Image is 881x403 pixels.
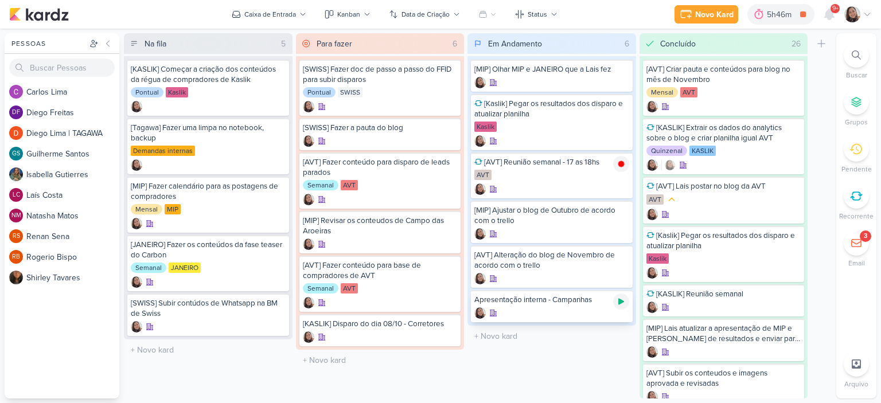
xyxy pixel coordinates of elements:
div: I s a b e l l a G u t i e r r e s [26,169,119,181]
div: Prioridade Média [666,194,677,205]
div: Pessoas [9,38,87,49]
img: Sharlene Khoury [646,302,658,313]
div: [Kaslik] Pegar os resultados dos disparo e atualizar planilha [646,230,801,251]
img: Shirley Tavares [9,271,23,284]
div: AVT [646,194,664,205]
div: Criador(a): Sharlene Khoury [646,302,658,313]
div: Criador(a): Sharlene Khoury [131,159,142,171]
div: 26 [787,38,805,50]
div: [MIP] Ajustar o blog de Outubro de acordo com o trello [474,205,629,226]
p: Buscar [846,70,867,80]
div: [SWISS] Fazer a pauta do blog [303,123,458,133]
img: Sharlene Khoury [474,183,486,195]
img: Sharlene Khoury [646,267,658,279]
div: [AVT] Reunião semanal - 17 as 18hs [474,157,629,167]
div: MIP [165,204,181,214]
div: [Kaslik] Pegar os resultados dos disparo e atualizar planilha [474,99,629,119]
div: 3 [864,232,867,241]
span: 9+ [832,4,839,13]
div: Kaslik [166,87,188,97]
div: Criador(a): Sharlene Khoury [303,297,314,308]
div: Criador(a): Sharlene Khoury [474,77,486,88]
div: [MIP] Lais atualizar a apresentação de MIP e Janeior de resultados e enviar para o Gustavo e Marcos [646,323,801,344]
div: Diego Freitas [9,105,23,119]
div: Ligar relógio [613,294,629,310]
div: [AVT] Alteração do blog de Novembro de acordo com o trello [474,250,629,271]
img: Sharlene Khoury [646,159,658,171]
img: tracking [613,156,629,172]
img: Sharlene Khoury [131,218,142,229]
div: Criador(a): Sharlene Khoury [646,346,658,358]
img: Sharlene Khoury [474,228,486,240]
div: [AVT] Subir os conteudos e imagens aprovada e revisadas [646,368,801,389]
div: Criador(a): Sharlene Khoury [646,267,658,279]
li: Ctrl + F [836,42,876,80]
div: [AVT] Fazer conteúdo para base de compradores de AVT [303,260,458,281]
img: Sharlene Khoury [474,77,486,88]
div: [JANEIRO] Fazer os conteúdos da fase teaser do Carbon [131,240,286,260]
p: RS [13,233,20,240]
img: Sharlene Khoury [303,297,314,308]
div: AVT [341,283,358,294]
img: Sharlene Khoury [131,101,142,112]
input: + Novo kard [470,328,634,345]
div: Kaslik [474,122,497,132]
img: Diego Lima | TAGAWA [9,126,23,140]
div: Criador(a): Sharlene Khoury [646,101,658,112]
div: [AVT] Lais postar no blog da AVT [646,181,801,191]
img: Sharlene Khoury [646,391,658,402]
div: Semanal [303,283,338,294]
div: AVT [474,170,492,180]
img: Sharlene Khoury [474,307,486,319]
div: [Tagawa] Fazer uma limpa no notebook, backup [131,123,286,143]
div: KASLIK [689,146,716,156]
div: Criador(a): Sharlene Khoury [474,307,486,319]
div: [SWISS] Fazer doc de passo a passo do FFID para subir disparos [303,64,458,85]
p: Pendente [841,164,872,174]
img: Carlos Lima [9,85,23,99]
div: Mensal [646,87,678,97]
div: Mensal [131,204,162,214]
input: Buscar Pessoas [9,58,115,77]
div: AVT [680,87,697,97]
div: S h i r l e y T a v a r e s [26,272,119,284]
div: [AVT] Fazer conteúdo para disparo de leads parados [303,157,458,178]
div: Criador(a): Sharlene Khoury [303,101,314,112]
div: Pontual [131,87,163,97]
div: [KASLIK] Reunião semanal [646,289,801,299]
div: Criador(a): Sharlene Khoury [474,228,486,240]
div: Kaslik [646,253,669,264]
img: kardz.app [9,7,69,21]
div: Demandas internas [131,146,195,156]
div: JANEIRO [169,263,201,273]
div: Criador(a): Sharlene Khoury [646,159,658,171]
img: Sharlene Khoury [664,159,676,171]
div: 6 [448,38,462,50]
div: Apresentação interna - Campanhas [474,295,629,305]
img: Sharlene Khoury [474,135,486,147]
img: Sharlene Khoury [646,101,658,112]
input: + Novo kard [126,342,290,358]
div: 5 [276,38,290,50]
div: G u i l h e r m e S a n t o s [26,148,119,160]
p: Arquivo [844,379,868,389]
img: Sharlene Khoury [303,331,314,343]
div: N a t a s h a M a t o s [26,210,119,222]
div: Criador(a): Sharlene Khoury [303,238,314,250]
p: GS [12,151,20,157]
div: [MIP] Fazer calendário para as postagens de compradores [131,181,286,202]
img: Sharlene Khoury [131,159,142,171]
div: Criador(a): Sharlene Khoury [131,101,142,112]
div: [MIP] Olhar MIP e JANEIRO que a Lais fez [474,64,629,75]
div: Natasha Matos [9,209,23,222]
div: Criador(a): Sharlene Khoury [474,183,486,195]
img: Sharlene Khoury [646,209,658,220]
div: Criador(a): Sharlene Khoury [303,331,314,343]
div: Renan Sena [9,229,23,243]
div: Criador(a): Sharlene Khoury [131,218,142,229]
div: [KASLIK] Extrair os dados do analytics sobre o blog e criar planilha igual AVT [646,123,801,143]
p: RB [12,254,20,260]
p: NM [11,213,21,219]
img: Sharlene Khoury [303,194,314,205]
div: C a r l o s L i m a [26,86,119,98]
